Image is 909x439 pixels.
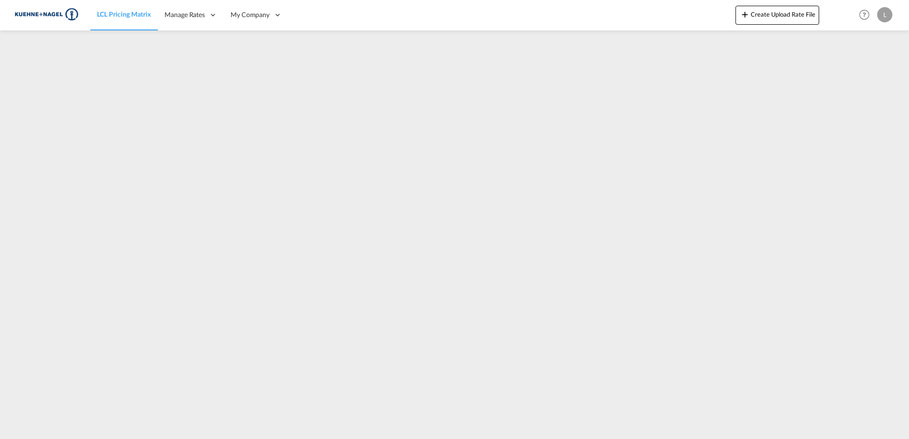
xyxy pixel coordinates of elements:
img: 36441310f41511efafde313da40ec4a4.png [14,4,78,26]
span: Help [856,7,872,23]
button: icon-plus 400-fgCreate Upload Rate File [735,6,819,25]
div: Help [856,7,877,24]
span: My Company [231,10,270,19]
div: L [877,7,892,22]
md-icon: icon-plus 400-fg [739,9,751,20]
span: Manage Rates [164,10,205,19]
span: LCL Pricing Matrix [97,10,151,18]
